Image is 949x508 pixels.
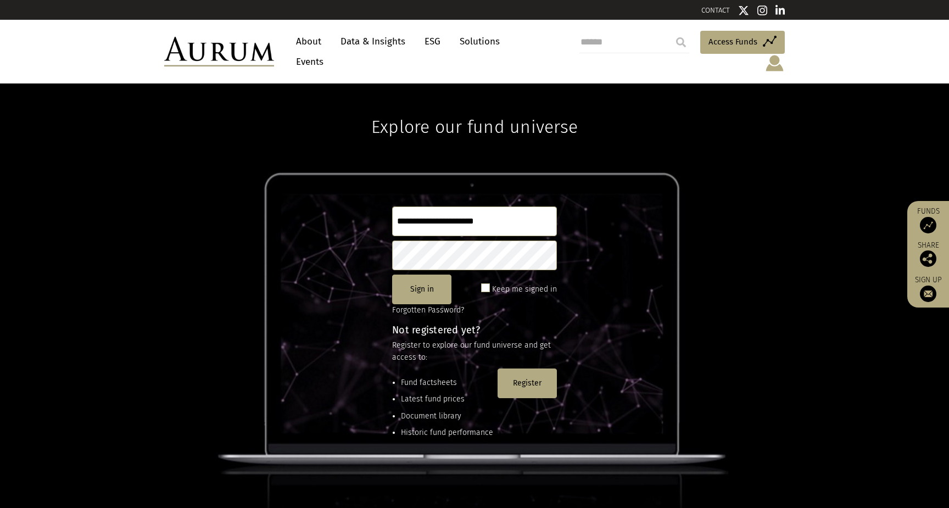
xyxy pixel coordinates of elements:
[913,242,944,267] div: Share
[392,275,451,304] button: Sign in
[738,5,749,16] img: Twitter icon
[164,37,274,66] img: Aurum
[392,305,464,315] a: Forgotten Password?
[920,217,936,233] img: Access Funds
[920,250,936,267] img: Share this post
[913,206,944,233] a: Funds
[492,283,557,296] label: Keep me signed in
[401,427,493,439] li: Historic fund performance
[700,31,785,54] a: Access Funds
[419,31,446,52] a: ESG
[708,35,757,48] span: Access Funds
[371,83,578,137] h1: Explore our fund universe
[670,31,692,53] input: Submit
[392,339,557,364] p: Register to explore our fund universe and get access to:
[401,377,493,389] li: Fund factsheets
[401,410,493,422] li: Document library
[920,286,936,302] img: Sign up to our newsletter
[498,369,557,398] button: Register
[291,31,327,52] a: About
[913,275,944,302] a: Sign up
[775,5,785,16] img: Linkedin icon
[454,31,505,52] a: Solutions
[701,6,730,14] a: CONTACT
[401,393,493,405] li: Latest fund prices
[764,54,785,72] img: account-icon.svg
[757,5,767,16] img: Instagram icon
[291,52,323,72] a: Events
[335,31,411,52] a: Data & Insights
[392,325,557,335] h4: Not registered yet?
